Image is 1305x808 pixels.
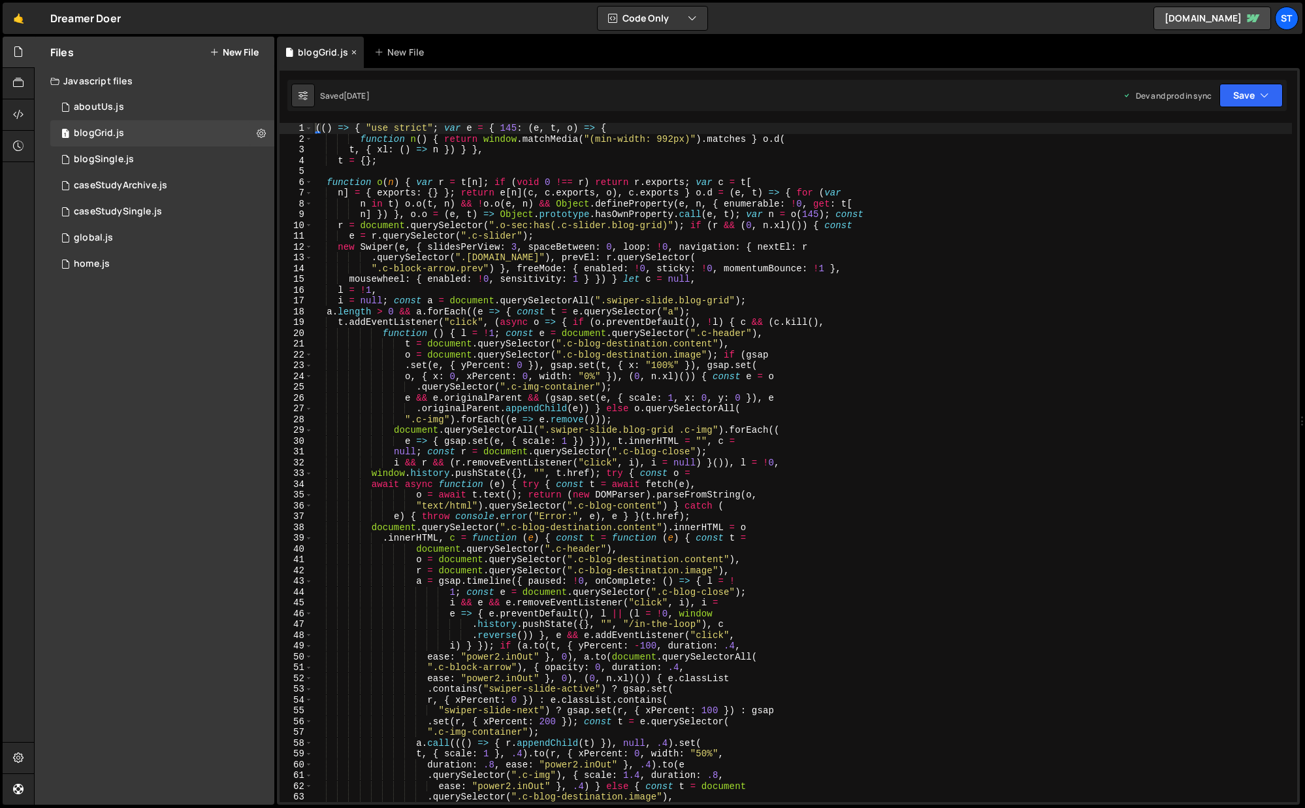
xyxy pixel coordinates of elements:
[280,749,313,760] div: 59
[280,705,313,716] div: 55
[280,587,313,598] div: 44
[280,652,313,663] div: 50
[50,225,274,251] div: 14607/37968.js
[280,781,313,792] div: 62
[74,101,124,113] div: aboutUs.js
[3,3,35,34] a: 🤙
[280,166,313,177] div: 5
[280,684,313,695] div: 53
[280,350,313,361] div: 22
[280,285,313,296] div: 16
[280,199,313,210] div: 8
[280,263,313,275] div: 14
[50,120,274,146] div: 14607/41073.js
[1153,7,1271,30] a: [DOMAIN_NAME]
[280,458,313,469] div: 32
[280,554,313,565] div: 41
[35,68,274,94] div: Javascript files
[280,252,313,263] div: 13
[280,479,313,490] div: 34
[280,446,313,458] div: 31
[280,630,313,641] div: 48
[280,533,313,544] div: 39
[50,146,274,173] div: 14607/41089.js
[598,7,707,30] button: Code Only
[1275,7,1298,30] a: ST
[74,154,134,165] div: blogSingle.js
[280,242,313,253] div: 12
[74,180,167,192] div: caseStudyArchive.js
[280,156,313,167] div: 4
[280,565,313,577] div: 42
[280,727,313,738] div: 57
[280,134,313,145] div: 2
[50,173,274,199] : 14607/41446.js
[74,206,162,218] div: caseStudySingle.js
[280,792,313,803] div: 63
[298,46,348,59] div: blogGrid.js
[320,90,370,101] div: Saved
[50,45,74,59] h2: Files
[280,403,313,414] div: 27
[280,209,313,220] div: 9
[74,258,110,270] div: home.js
[280,522,313,533] div: 38
[280,770,313,781] div: 61
[50,251,274,277] div: 14607/37969.js
[280,641,313,652] div: 49
[344,90,370,101] div: [DATE]
[1123,90,1212,101] div: Dev and prod in sync
[1219,84,1283,107] button: Save
[280,360,313,371] div: 23
[210,47,259,58] button: New File
[280,274,313,285] div: 15
[280,414,313,426] div: 28
[280,501,313,512] div: 36
[280,328,313,339] div: 20
[280,468,313,479] div: 33
[280,738,313,749] div: 58
[280,436,313,447] div: 30
[280,673,313,684] div: 52
[280,371,313,382] div: 24
[280,177,313,188] div: 6
[50,10,121,26] div: Dreamer Doer
[280,490,313,501] div: 35
[280,609,313,620] div: 46
[280,544,313,555] div: 40
[280,619,313,630] div: 47
[280,716,313,728] div: 56
[280,188,313,199] div: 7
[74,232,113,244] div: global.js
[280,511,313,522] div: 37
[280,382,313,393] div: 25
[280,295,313,307] div: 17
[280,307,313,318] div: 18
[280,393,313,404] div: 26
[280,576,313,587] div: 43
[374,46,429,59] div: New File
[280,144,313,156] div: 3
[280,695,313,706] div: 54
[74,127,124,139] div: blogGrid.js
[280,760,313,771] div: 60
[280,598,313,609] div: 45
[280,662,313,673] div: 51
[61,129,69,140] span: 1
[280,317,313,328] div: 19
[280,220,313,231] div: 10
[280,339,313,350] div: 21
[280,123,313,134] div: 1
[50,199,274,225] div: 14607/41637.js
[280,231,313,242] div: 11
[50,94,274,120] div: 14607/42624.js
[280,425,313,436] div: 29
